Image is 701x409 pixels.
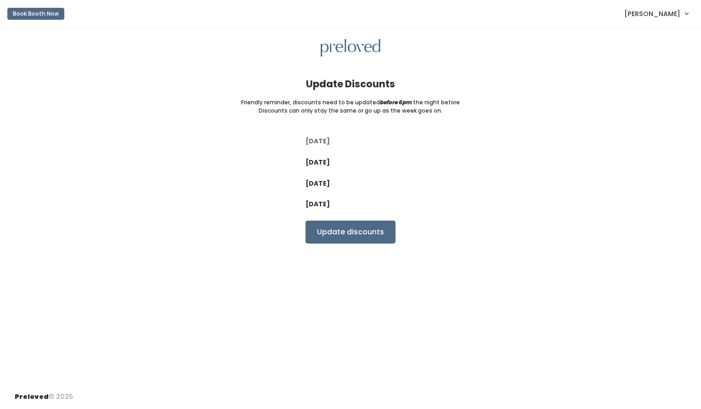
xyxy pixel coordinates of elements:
a: Book Booth Now [7,4,64,24]
a: [PERSON_NAME] [615,4,697,23]
label: [DATE] [305,158,330,167]
input: Update discounts [305,221,396,244]
img: preloved logo [321,39,380,57]
span: Preloved [15,392,49,401]
label: [DATE] [305,136,330,146]
label: [DATE] [305,199,330,209]
span: [PERSON_NAME] [624,9,680,19]
small: Discounts can only stay the same or go up as the week goes on. [259,107,442,115]
label: [DATE] [305,179,330,188]
i: before 6pm [380,98,412,106]
h4: Update Discounts [306,79,395,89]
div: © 2025 [15,385,73,402]
button: Book Booth Now [7,8,64,20]
small: Friendly reminder, discounts need to be updated the night before [241,98,460,107]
